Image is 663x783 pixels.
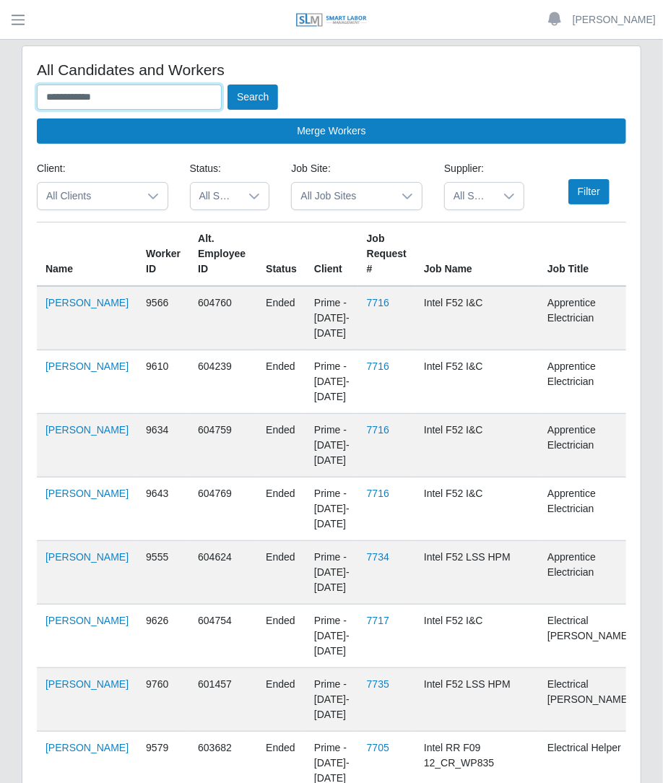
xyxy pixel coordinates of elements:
[573,12,656,27] a: [PERSON_NAME]
[305,286,358,350] td: Prime - [DATE]-[DATE]
[539,668,639,732] td: Electrical [PERSON_NAME]
[227,85,278,110] button: Search
[367,678,389,690] a: 7735
[37,222,137,287] th: Name
[137,286,189,350] td: 9566
[137,477,189,541] td: 9643
[45,488,129,499] a: [PERSON_NAME]
[45,615,129,626] a: [PERSON_NAME]
[257,541,305,605] td: ended
[539,350,639,414] td: Apprentice Electrician
[137,541,189,605] td: 9555
[295,12,368,28] img: SLM Logo
[367,360,389,372] a: 7716
[189,350,257,414] td: 604239
[367,424,389,436] a: 7716
[257,668,305,732] td: ended
[137,222,189,287] th: Worker ID
[367,488,389,499] a: 7716
[37,61,626,79] h4: All Candidates and Workers
[45,424,129,436] a: [PERSON_NAME]
[189,286,257,350] td: 604760
[257,350,305,414] td: ended
[137,605,189,668] td: 9626
[539,541,639,605] td: Apprentice Electrician
[367,297,389,308] a: 7716
[568,179,610,204] button: Filter
[189,222,257,287] th: Alt. Employee ID
[137,414,189,477] td: 9634
[305,668,358,732] td: Prime - [DATE]-[DATE]
[45,297,129,308] a: [PERSON_NAME]
[415,541,539,605] td: Intel F52 LSS HPM
[191,183,240,209] span: All Statuses
[305,477,358,541] td: Prime - [DATE]-[DATE]
[367,615,389,626] a: 7717
[305,222,358,287] th: Client
[415,605,539,668] td: Intel F52 I&C
[539,477,639,541] td: Apprentice Electrician
[189,477,257,541] td: 604769
[367,742,389,753] a: 7705
[445,183,495,209] span: All Suppliers
[367,551,389,563] a: 7734
[45,742,129,753] a: [PERSON_NAME]
[45,360,129,372] a: [PERSON_NAME]
[37,118,626,144] button: Merge Workers
[45,678,129,690] a: [PERSON_NAME]
[415,414,539,477] td: Intel F52 I&C
[189,668,257,732] td: 601457
[415,350,539,414] td: Intel F52 I&C
[257,605,305,668] td: ended
[292,183,393,209] span: All Job Sites
[305,414,358,477] td: Prime - [DATE]-[DATE]
[257,477,305,541] td: ended
[291,161,330,176] label: Job Site:
[305,541,358,605] td: Prime - [DATE]-[DATE]
[257,286,305,350] td: ended
[45,551,129,563] a: [PERSON_NAME]
[358,222,415,287] th: Job Request #
[444,161,484,176] label: Supplier:
[137,350,189,414] td: 9610
[190,161,222,176] label: Status:
[415,222,539,287] th: Job Name
[38,183,139,209] span: All Clients
[539,222,639,287] th: Job Title
[189,541,257,605] td: 604624
[539,286,639,350] td: Apprentice Electrician
[305,350,358,414] td: Prime - [DATE]-[DATE]
[415,668,539,732] td: Intel F52 LSS HPM
[539,414,639,477] td: Apprentice Electrician
[189,605,257,668] td: 604754
[415,286,539,350] td: Intel F52 I&C
[415,477,539,541] td: Intel F52 I&C
[257,222,305,287] th: Status
[539,605,639,668] td: Electrical [PERSON_NAME]
[305,605,358,668] td: Prime - [DATE]-[DATE]
[189,414,257,477] td: 604759
[137,668,189,732] td: 9760
[257,414,305,477] td: ended
[37,161,66,176] label: Client:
